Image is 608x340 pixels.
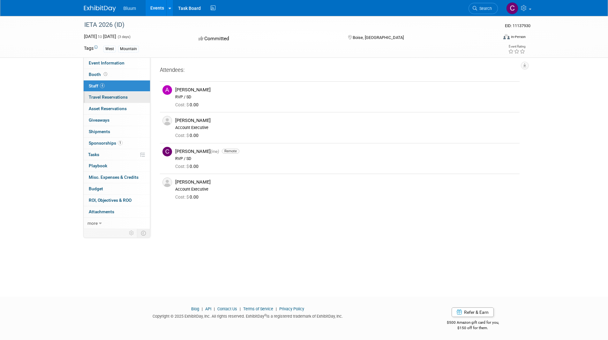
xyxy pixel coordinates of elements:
[84,45,98,52] td: Tags
[238,306,242,311] span: |
[175,102,190,107] span: Cost: $
[84,103,150,114] a: Asset Reservations
[469,3,498,14] a: Search
[84,126,150,137] a: Shipments
[87,221,98,226] span: more
[97,34,103,39] span: to
[175,117,517,124] div: [PERSON_NAME]
[84,57,150,69] a: Event Information
[421,325,524,331] div: $150 off for them.
[89,117,109,123] span: Giveaways
[84,92,150,103] a: Travel Reservations
[100,83,105,88] span: 4
[200,306,204,311] span: |
[88,152,99,157] span: Tasks
[126,229,137,237] td: Personalize Event Tab Strip
[89,83,105,88] span: Staff
[353,35,404,40] span: Boise, [GEOGRAPHIC_DATA]
[421,316,524,330] div: $500 Amazon gift card for you,
[84,149,150,160] a: Tasks
[89,175,139,180] span: Misc. Expenses & Credits
[175,133,190,138] span: Cost: $
[84,80,150,92] a: Staff4
[160,66,520,75] div: Attendees:
[84,138,150,149] a: Sponsorships1
[102,72,109,77] span: Booth not reserved yet
[508,45,525,48] div: Event Rating
[89,106,127,111] span: Asset Reservations
[84,172,150,183] a: Misc. Expenses & Credits
[175,133,201,138] span: 0.00
[175,164,190,169] span: Cost: $
[175,94,517,100] div: RVP / SD
[175,164,201,169] span: 0.00
[274,306,278,311] span: |
[197,33,338,44] div: Committed
[84,69,150,80] a: Booth
[175,125,517,130] div: Account Executive
[89,94,128,100] span: Travel Reservations
[506,2,518,14] img: Chantell Martinez
[477,6,492,11] span: Search
[89,60,124,65] span: Event Information
[89,198,131,203] span: ROI, Objectives & ROO
[84,183,150,194] a: Budget
[175,148,517,155] div: [PERSON_NAME]
[175,87,517,93] div: [PERSON_NAME]
[118,46,139,52] div: Mountain
[84,195,150,206] a: ROI, Objectives & ROO
[511,34,526,39] div: In-Person
[162,85,172,95] img: A.jpg
[162,178,172,187] img: Associate-Profile-5.png
[505,23,530,28] span: Event ID: 11137930
[205,306,211,311] a: API
[191,306,199,311] a: Blog
[212,306,216,311] span: |
[84,312,412,319] div: Copyright © 2025 ExhibitDay, Inc. All rights reserved. ExhibitDay is a registered trademark of Ex...
[217,306,237,311] a: Contact Us
[84,5,116,12] img: ExhibitDay
[89,209,114,214] span: Attachments
[137,229,150,237] td: Toggle Event Tabs
[175,187,517,192] div: Account Executive
[211,149,219,154] span: (me)
[175,179,517,185] div: [PERSON_NAME]
[118,140,123,145] span: 1
[84,115,150,126] a: Giveaways
[82,19,488,31] div: IETA 2026 (ID)
[84,218,150,229] a: more
[460,33,526,43] div: Event Format
[279,306,304,311] a: Privacy Policy
[162,116,172,125] img: Associate-Profile-5.png
[162,147,172,156] img: C.jpg
[89,163,107,168] span: Playbook
[175,102,201,107] span: 0.00
[175,194,190,200] span: Cost: $
[89,140,123,146] span: Sponsorships
[503,34,510,39] img: Format-Inperson.png
[117,35,131,39] span: (3 days)
[84,206,150,217] a: Attachments
[89,186,103,191] span: Budget
[175,156,517,161] div: RVP / SD
[175,194,201,200] span: 0.00
[222,149,239,154] span: Remote
[89,129,110,134] span: Shipments
[264,314,266,317] sup: ®
[84,34,116,39] span: [DATE] [DATE]
[84,160,150,171] a: Playbook
[103,46,116,52] div: West
[452,307,494,317] a: Refer & Earn
[89,72,109,77] span: Booth
[124,6,136,11] span: Bluum
[243,306,273,311] a: Terms of Service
